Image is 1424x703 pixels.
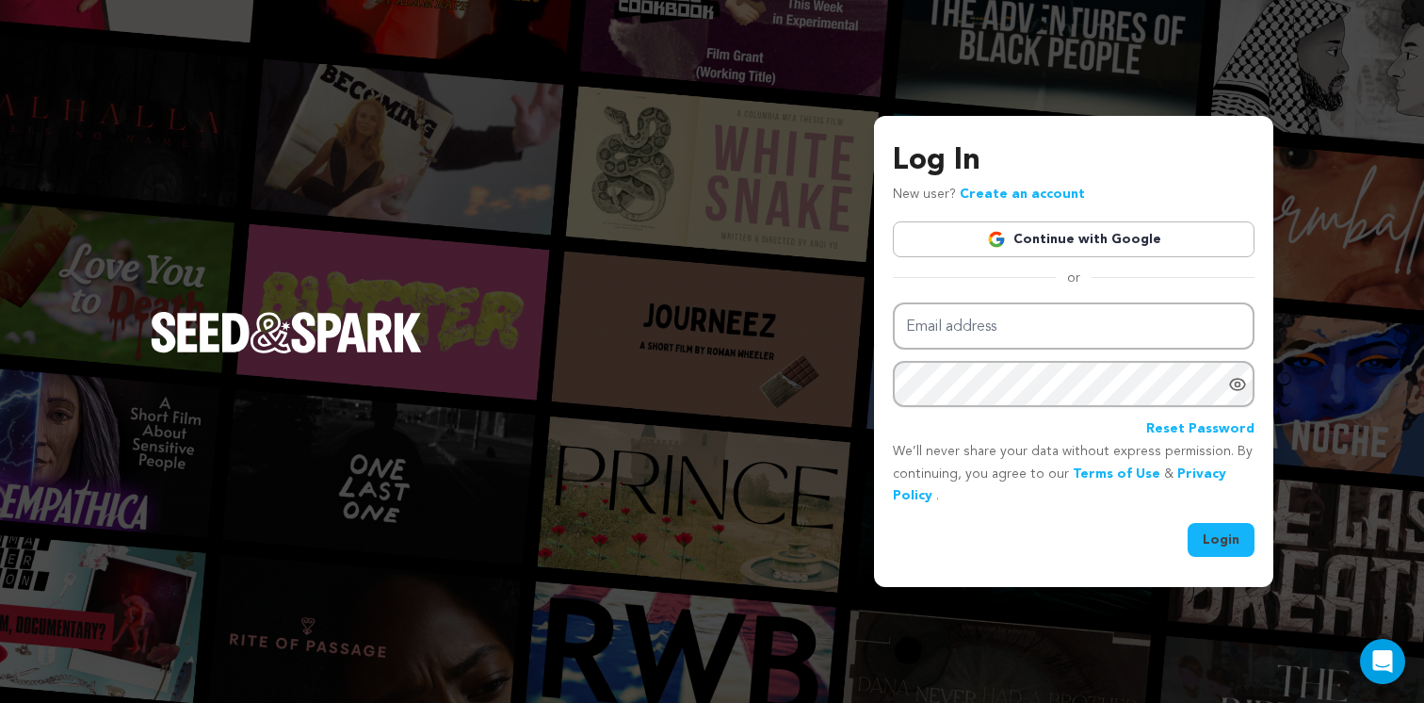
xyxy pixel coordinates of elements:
[151,312,422,391] a: Seed&Spark Homepage
[893,302,1254,351] input: Email address
[1073,467,1160,481] a: Terms of Use
[893,139,1254,184] h3: Log In
[893,441,1254,508] p: We’ll never share your data without express permission. By continuing, you agree to our & .
[1360,639,1405,684] div: Open Intercom Messenger
[893,184,1085,206] p: New user?
[1146,418,1254,441] a: Reset Password
[1188,523,1254,557] button: Login
[151,312,422,353] img: Seed&Spark Logo
[987,230,1006,249] img: Google logo
[893,221,1254,257] a: Continue with Google
[960,188,1085,201] a: Create an account
[1228,375,1247,394] a: Show password as plain text. Warning: this will display your password on the screen.
[1056,269,1092,287] span: or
